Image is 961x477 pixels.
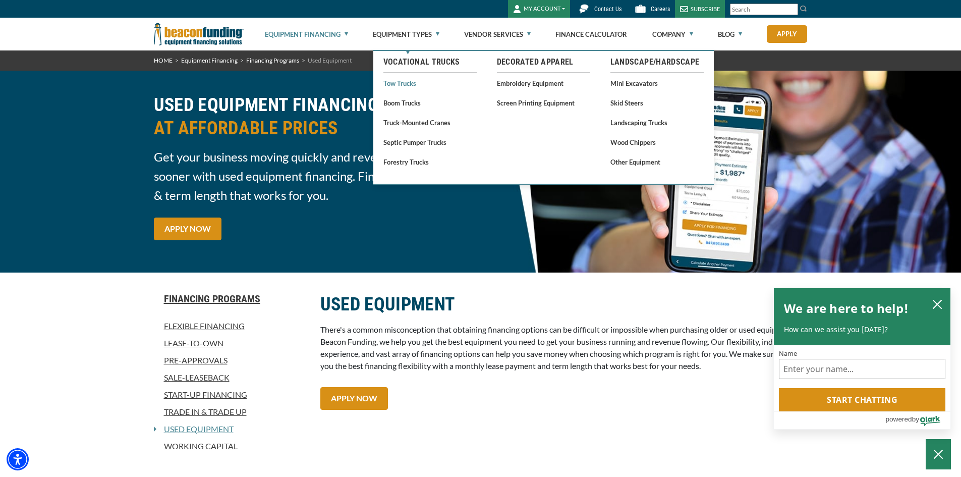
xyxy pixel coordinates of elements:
[610,136,704,148] a: Wood Chippers
[784,325,940,335] p: How can we assist you [DATE]?
[784,298,909,319] h2: We are here to help!
[929,297,945,311] button: close chatbox
[154,406,308,418] a: Trade In & Trade Up
[154,293,308,305] a: Financing Programs
[154,372,308,384] a: Sale-Leaseback
[610,155,704,168] a: Other Equipment
[787,6,796,14] a: Clear search text
[610,116,704,129] a: Landscaping Trucks
[383,155,477,168] a: Forestry Trucks
[497,77,590,89] a: Embroidery Equipment
[800,5,808,13] img: Search
[156,423,234,435] a: Used Equipment
[610,77,704,89] a: Mini Excavators
[7,448,29,470] div: Accessibility Menu
[497,96,590,109] a: Screen Printing Equipment
[154,354,308,366] a: Pre-approvals
[610,56,704,68] a: Landscape/Hardscape
[779,350,945,357] label: Name
[154,218,221,240] a: APPLY NOW
[926,439,951,469] button: Close Chatbox
[308,57,352,64] span: Used Equipment
[383,77,477,89] a: Tow Trucks
[320,324,808,372] p: There's a common misconception that obtaining financing options can be difficult or impossible wh...
[497,56,590,68] a: Decorated Apparel
[718,18,742,50] a: Blog
[885,413,912,426] span: powered
[383,116,477,129] a: Truck-Mounted Cranes
[767,25,807,43] a: Apply
[773,288,951,430] div: olark chatbox
[373,18,439,50] a: Equipment Types
[885,412,950,429] a: Powered by Olark - open in a new tab
[730,4,798,15] input: Search
[610,96,704,109] a: Skid Steers
[652,18,693,50] a: Company
[265,18,348,50] a: Equipment Financing
[464,18,531,50] a: Vendor Services
[154,18,244,50] img: Beacon Funding Corporation logo
[555,18,627,50] a: Finance Calculator
[154,57,173,64] a: HOME
[181,57,238,64] a: Equipment Financing
[383,56,477,68] a: Vocational Trucks
[320,293,808,316] h2: USED EQUIPMENT
[246,57,299,64] a: Financing Programs
[383,136,477,148] a: Septic Pumper Trucks
[779,359,945,379] input: Name
[154,389,308,401] a: Start-Up Financing
[154,320,308,332] a: Flexible Financing
[651,6,670,13] span: Careers
[912,413,919,426] span: by
[154,147,475,205] span: Get your business moving quickly and revenue flowing sooner with used equipment financing. Find a...
[594,6,621,13] span: Contact Us
[154,117,475,140] span: AT AFFORDABLE PRICES
[779,388,945,411] button: Start chatting
[320,387,388,410] a: APPLY NOW
[154,440,308,452] a: Working Capital
[154,337,308,349] a: Lease-To-Own
[383,96,477,109] a: Boom Trucks
[154,93,475,140] h2: USED EQUIPMENT FINANCING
